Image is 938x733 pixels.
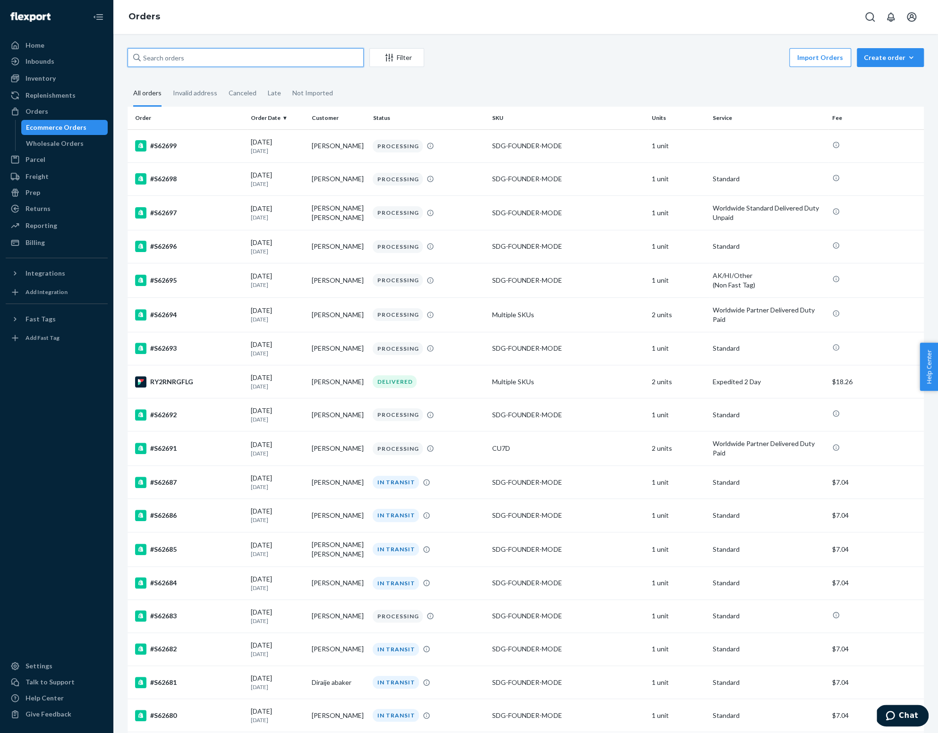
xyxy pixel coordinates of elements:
button: Talk to Support [6,674,108,690]
a: Returns [6,201,108,216]
td: [PERSON_NAME] [PERSON_NAME] [308,195,369,230]
button: Open Search Box [861,8,879,26]
a: Add Integration [6,285,108,300]
p: [DATE] [251,315,304,323]
p: Standard [713,242,825,251]
td: $7.04 [828,666,924,699]
td: 1 unit [648,666,709,699]
div: #S62682 [135,643,243,655]
a: Replenishments [6,88,108,103]
a: Add Fast Tag [6,330,108,345]
div: IN TRANSIT [373,643,419,656]
p: Worldwide Partner Delivered Duty Paid [713,439,825,458]
p: Standard [713,478,825,487]
div: #S62684 [135,577,243,589]
td: 1 unit [648,566,709,599]
td: 2 units [648,297,709,332]
td: $7.04 [828,466,924,499]
td: 1 unit [648,263,709,297]
td: [PERSON_NAME] [308,365,369,398]
button: Filter [369,48,424,67]
div: [DATE] [251,306,304,323]
th: Status [369,107,488,129]
div: PROCESSING [373,442,423,455]
a: Inbounds [6,54,108,69]
div: Fast Tags [26,314,56,324]
div: IN TRANSIT [373,543,419,556]
div: [DATE] [251,440,304,457]
div: Wholesale Orders [26,139,84,148]
div: Help Center [26,693,64,703]
a: Orders [6,104,108,119]
td: $7.04 [828,566,924,599]
div: Parcel [26,155,45,164]
td: 1 unit [648,632,709,666]
div: SDG-FOUNDER-MODE [492,611,644,621]
div: IN TRANSIT [373,476,419,489]
div: PROCESSING [373,308,423,321]
td: $7.04 [828,699,924,732]
div: [DATE] [251,607,304,625]
div: Billing [26,238,45,247]
th: SKU [488,107,648,129]
div: PROCESSING [373,140,423,152]
div: [DATE] [251,170,304,188]
div: [DATE] [251,506,304,524]
button: Open account menu [902,8,921,26]
div: IN TRANSIT [373,676,419,689]
div: #S62697 [135,207,243,219]
p: Standard [713,644,825,654]
div: [DATE] [251,540,304,558]
div: [DATE] [251,574,304,592]
div: Create order [864,53,917,62]
p: [DATE] [251,213,304,221]
div: [DATE] [251,204,304,221]
td: [PERSON_NAME] [308,230,369,263]
div: [DATE] [251,373,304,390]
div: [DATE] [251,707,304,724]
div: Settings [26,661,52,671]
div: SDG-FOUNDER-MODE [492,344,644,353]
div: SDG-FOUNDER-MODE [492,578,644,588]
button: Import Orders [789,48,851,67]
td: [PERSON_NAME] [308,332,369,365]
p: [DATE] [251,382,304,390]
a: Freight [6,169,108,184]
iframe: Opens a widget where you can chat to one of our agents [877,705,929,728]
div: [DATE] [251,674,304,691]
div: All orders [133,81,162,107]
a: Parcel [6,152,108,167]
div: Returns [26,204,51,213]
td: Multiple SKUs [488,297,648,332]
td: $18.26 [828,365,924,398]
button: Create order [857,48,924,67]
div: Freight [26,172,49,181]
div: PROCESSING [373,408,423,421]
p: Standard [713,611,825,621]
button: Integrations [6,266,108,281]
div: [DATE] [251,238,304,255]
div: Inventory [26,74,56,83]
a: Help Center [6,691,108,706]
div: PROCESSING [373,342,423,355]
td: 1 unit [648,699,709,732]
p: Standard [713,711,825,720]
div: SDG-FOUNDER-MODE [492,678,644,687]
td: [PERSON_NAME] [308,398,369,431]
td: [PERSON_NAME] [308,263,369,297]
div: Add Integration [26,288,68,296]
div: PROCESSING [373,173,423,185]
p: [DATE] [251,483,304,491]
div: CU7D [492,444,644,453]
p: Worldwide Partner Delivered Duty Paid [713,305,825,324]
p: Standard [713,344,825,353]
th: Fee [828,107,924,129]
div: #S62685 [135,544,243,555]
div: SDG-FOUNDER-MODE [492,141,644,151]
p: [DATE] [251,449,304,457]
div: Orders [26,107,48,116]
div: Prep [26,188,40,197]
div: #S62687 [135,477,243,488]
input: Search orders [128,48,364,67]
